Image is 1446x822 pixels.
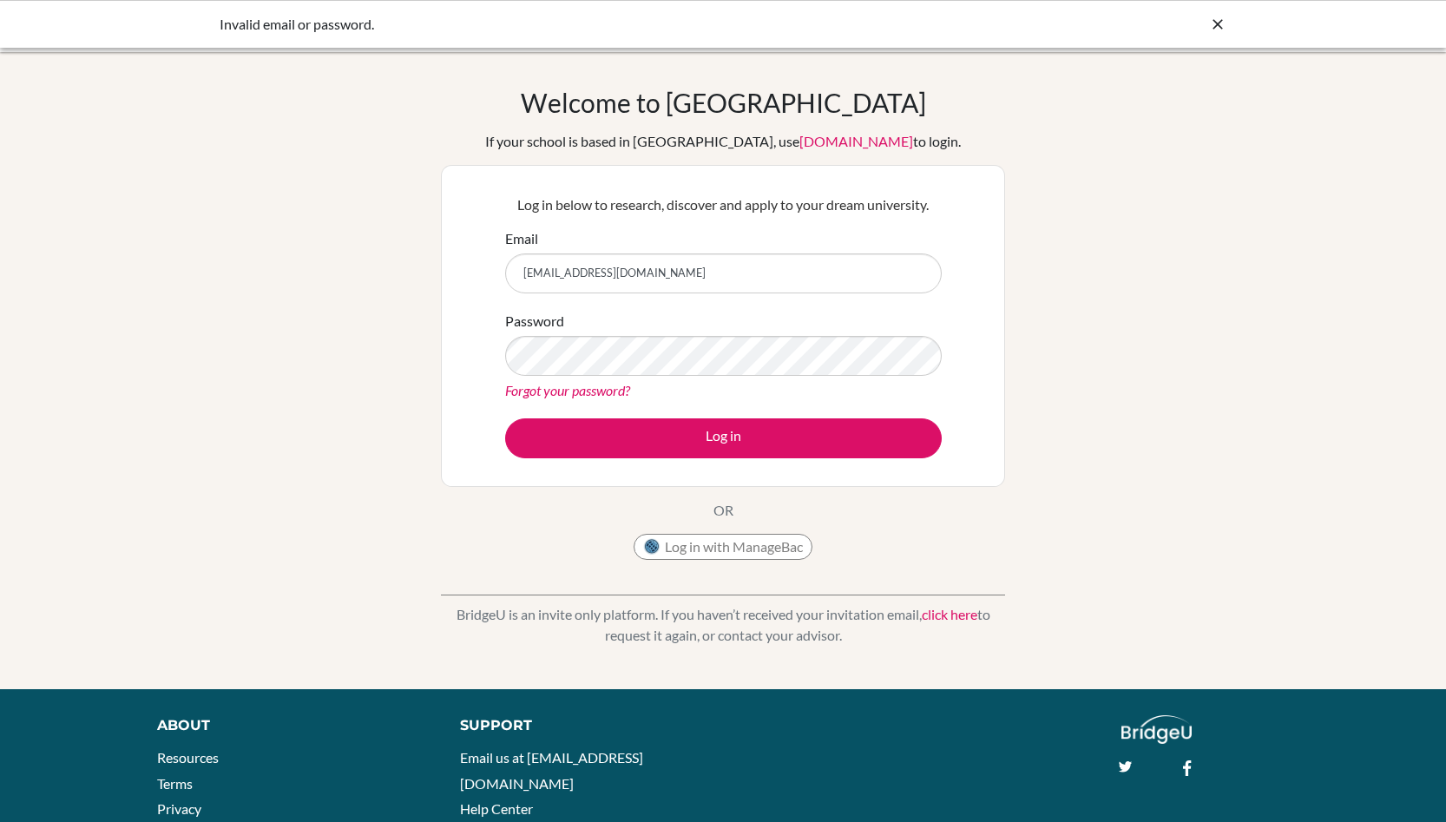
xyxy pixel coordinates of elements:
[505,382,630,398] a: Forgot your password?
[1121,715,1192,744] img: logo_white@2x-f4f0deed5e89b7ecb1c2cc34c3e3d731f90f0f143d5ea2071677605dd97b5244.png
[460,715,705,736] div: Support
[157,749,219,766] a: Resources
[521,87,926,118] h1: Welcome to [GEOGRAPHIC_DATA]
[485,131,961,152] div: If your school is based in [GEOGRAPHIC_DATA], use to login.
[505,228,538,249] label: Email
[441,604,1005,646] p: BridgeU is an invite only platform. If you haven’t received your invitation email, to request it ...
[922,606,977,622] a: click here
[157,715,420,736] div: About
[157,775,193,792] a: Terms
[157,800,201,817] a: Privacy
[460,800,533,817] a: Help Center
[505,311,564,332] label: Password
[634,534,812,560] button: Log in with ManageBac
[220,14,966,35] div: Invalid email or password.
[460,749,643,792] a: Email us at [EMAIL_ADDRESS][DOMAIN_NAME]
[799,133,913,149] a: [DOMAIN_NAME]
[505,194,942,215] p: Log in below to research, discover and apply to your dream university.
[505,418,942,458] button: Log in
[713,500,733,521] p: OR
